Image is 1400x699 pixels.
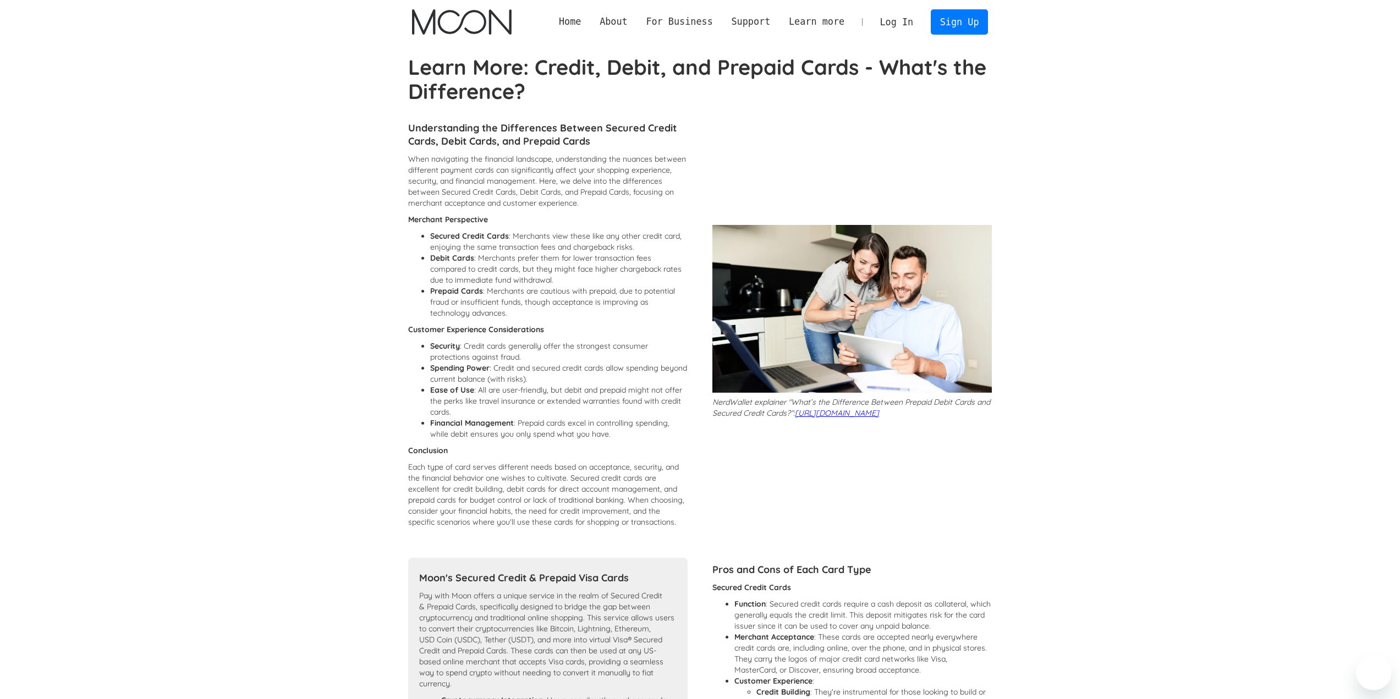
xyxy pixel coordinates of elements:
[712,563,992,576] h4: Pros and Cons of Each Card Type
[430,231,509,241] strong: Secured Credit Cards
[408,445,688,456] p: ‍
[734,631,992,675] li: : These cards are accepted nearly everywhere credit cards are, including online, over the phone, ...
[430,252,688,285] li: : Merchants prefer them for lower transaction fees compared to credit cards, but they might face ...
[430,417,688,439] li: : Prepaid cards excel in controlling spending, while debit ensures you only spend what you have.
[430,253,474,263] strong: Debit Cards
[734,632,814,642] strong: Merchant Acceptance
[408,461,688,527] p: Each type of card serves different needs based on acceptance, security, and the financial behavio...
[731,15,770,29] div: Support
[646,15,712,29] div: For Business
[712,397,992,419] p: NerdWallet explainer "What’s the Difference Between Prepaid Debit Cards and Secured Credit Cards?":
[430,285,688,318] li: : Merchants are cautious with prepaid, due to potential fraud or insufficient funds, though accep...
[550,15,590,29] a: Home
[419,571,677,585] h4: Moon's Secured Credit & Prepaid Visa Cards
[590,15,636,29] div: About
[408,153,688,208] p: When navigating the financial landscape, understanding the nuances between different payment card...
[734,599,766,609] strong: Function
[1356,655,1391,690] iframe: Button to launch messaging window
[408,122,677,147] strong: Understanding the Differences Between Secured Credit Cards, Debit Cards, and Prepaid Cards
[722,15,779,29] div: Support
[412,9,512,35] img: Moon Logo
[871,10,923,34] a: Log In
[419,590,677,689] p: Pay with Moon offers a unique service in the realm of Secured Credit & Prepaid Cards, specificall...
[430,286,483,296] strong: Prepaid Cards
[408,324,544,334] strong: Customer Experience Considerations
[430,384,688,417] li: : All are user-friendly, but debit and prepaid might not offer the perks like travel insurance or...
[408,54,986,104] strong: Learn More: Credit, Debit, and Prepaid Cards - What's the Difference?
[430,363,490,373] strong: Spending Power
[600,15,628,29] div: About
[734,598,992,631] li: : Secured credit cards require a cash deposit as collateral, which generally equals the credit li...
[430,418,514,428] strong: Financial Management
[430,341,460,351] strong: Security
[931,9,988,34] a: Sign Up
[779,15,854,29] div: Learn more
[795,408,879,418] a: [URL][DOMAIN_NAME]
[430,340,688,362] li: : Credit cards generally offer the strongest consumer protections against fraud.
[408,445,448,455] strong: Conclusion
[789,15,844,29] div: Learn more
[637,15,722,29] div: For Business
[712,582,791,592] strong: Secured Credit Cards
[734,676,812,686] strong: Customer Experience
[430,362,688,384] li: : Credit and secured credit cards allow spending beyond current balance (with risks).
[430,230,688,252] li: : Merchants view these like any other credit card, enjoying the same transaction fees and chargeb...
[430,385,474,395] strong: Ease of Use
[412,9,512,35] a: home
[408,214,488,224] strong: Merchant Perspective
[756,687,810,697] strong: Credit Building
